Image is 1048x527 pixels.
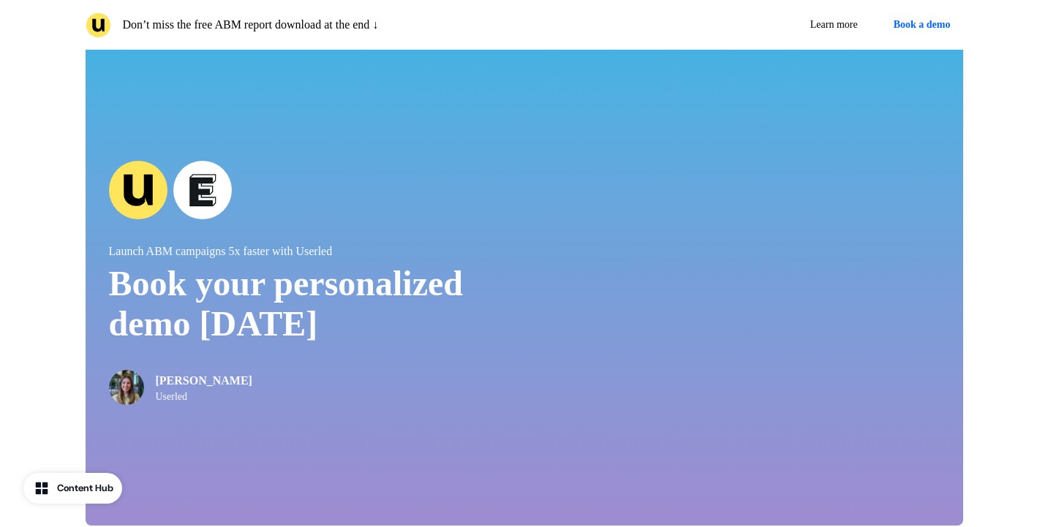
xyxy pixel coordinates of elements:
[109,263,524,344] p: Book your personalized demo [DATE]
[123,16,379,34] p: Don’t miss the free ABM report download at the end ↓
[23,473,122,504] button: Content Hub
[109,243,524,260] p: Launch ABM campaigns 5x faster with Userled
[57,481,113,496] div: Content Hub
[881,12,963,38] button: Book a demo
[156,372,252,390] p: [PERSON_NAME]
[799,12,870,38] a: Learn more
[647,64,940,502] iframe: Calendly Scheduling Page
[156,391,252,403] p: Userled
